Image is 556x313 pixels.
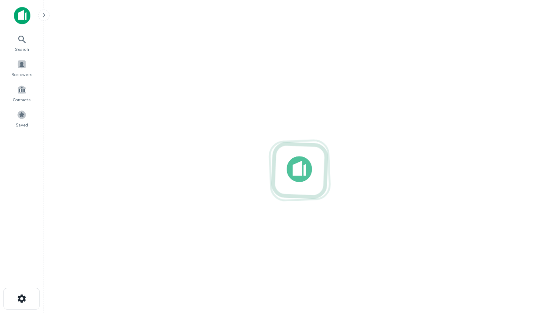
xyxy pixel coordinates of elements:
[16,121,28,128] span: Saved
[15,46,29,53] span: Search
[13,96,30,103] span: Contacts
[3,81,41,105] a: Contacts
[3,107,41,130] a: Saved
[11,71,32,78] span: Borrowers
[14,7,30,24] img: capitalize-icon.png
[3,56,41,80] a: Borrowers
[3,31,41,54] a: Search
[513,216,556,257] iframe: Chat Widget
